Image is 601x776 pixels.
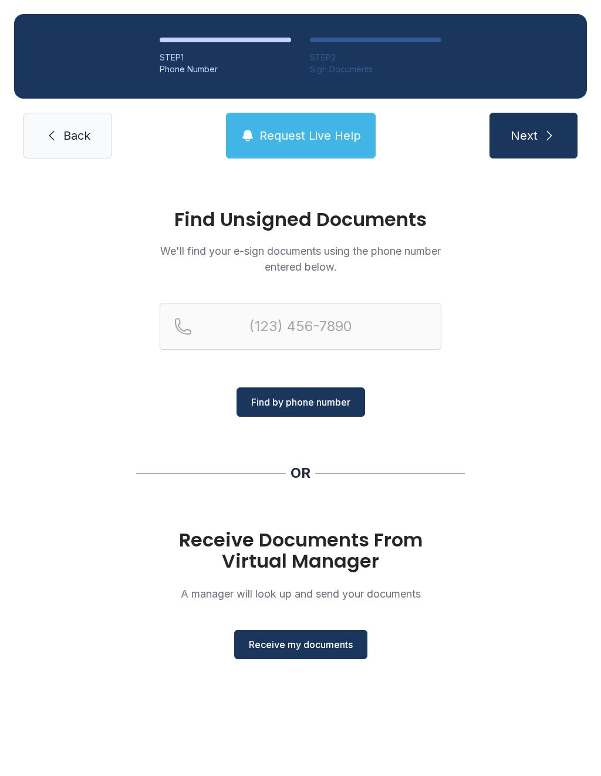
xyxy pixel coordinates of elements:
div: OR [291,464,310,483]
div: Sign Documents [310,63,441,75]
div: STEP 2 [310,52,441,63]
p: We'll find your e-sign documents using the phone number entered below. [160,243,441,275]
span: Next [511,127,538,144]
div: STEP 1 [160,52,291,63]
span: Receive my documents [249,637,353,652]
input: Reservation phone number [160,303,441,350]
h1: Receive Documents From Virtual Manager [160,529,441,572]
div: Phone Number [160,63,291,75]
span: Find by phone number [251,395,350,409]
p: A manager will look up and send your documents [160,586,441,602]
span: Back [63,127,90,144]
span: Request Live Help [259,127,361,144]
h1: Find Unsigned Documents [160,210,441,229]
